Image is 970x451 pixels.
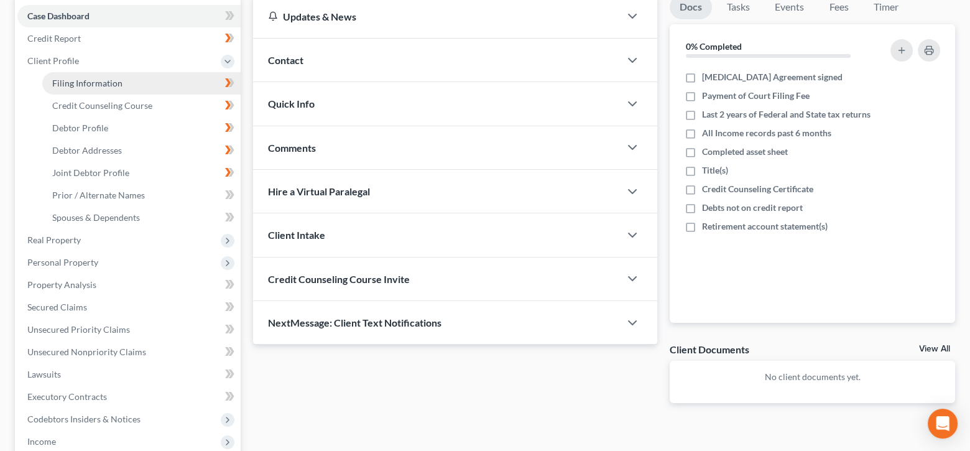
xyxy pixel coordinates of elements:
[17,363,241,386] a: Lawsuits
[42,162,241,184] a: Joint Debtor Profile
[52,123,108,133] span: Debtor Profile
[702,71,843,83] span: [MEDICAL_DATA] Agreement signed
[686,41,742,52] strong: 0% Completed
[42,184,241,207] a: Prior / Alternate Names
[42,207,241,229] a: Spouses & Dependents
[27,302,87,312] span: Secured Claims
[27,324,130,335] span: Unsecured Priority Claims
[27,391,107,402] span: Executory Contracts
[702,146,788,158] span: Completed asset sheet
[42,139,241,162] a: Debtor Addresses
[702,220,828,233] span: Retirement account statement(s)
[52,78,122,88] span: Filing Information
[27,414,141,424] span: Codebtors Insiders & Notices
[928,409,958,439] div: Open Intercom Messenger
[17,386,241,408] a: Executory Contracts
[42,117,241,139] a: Debtor Profile
[17,5,241,27] a: Case Dashboard
[27,33,81,44] span: Credit Report
[17,27,241,50] a: Credit Report
[702,202,803,214] span: Debts not on credit report
[919,345,950,353] a: View All
[268,317,441,328] span: NextMessage: Client Text Notifications
[670,343,749,356] div: Client Documents
[27,257,98,267] span: Personal Property
[27,346,146,357] span: Unsecured Nonpriority Claims
[27,55,79,66] span: Client Profile
[42,72,241,95] a: Filing Information
[52,167,129,178] span: Joint Debtor Profile
[680,371,945,383] p: No client documents yet.
[42,95,241,117] a: Credit Counseling Course
[52,212,140,223] span: Spouses & Dependents
[52,100,152,111] span: Credit Counseling Course
[17,318,241,341] a: Unsecured Priority Claims
[17,296,241,318] a: Secured Claims
[702,164,728,177] span: Title(s)
[17,274,241,296] a: Property Analysis
[268,10,605,23] div: Updates & News
[27,235,81,245] span: Real Property
[17,341,241,363] a: Unsecured Nonpriority Claims
[52,145,122,156] span: Debtor Addresses
[702,90,810,102] span: Payment of Court Filing Fee
[268,54,303,66] span: Contact
[268,273,410,285] span: Credit Counseling Course Invite
[702,183,813,195] span: Credit Counseling Certificate
[268,229,325,241] span: Client Intake
[52,190,145,200] span: Prior / Alternate Names
[268,185,370,197] span: Hire a Virtual Paralegal
[27,279,96,290] span: Property Analysis
[268,98,315,109] span: Quick Info
[27,436,56,447] span: Income
[702,127,831,139] span: All Income records past 6 months
[27,11,90,21] span: Case Dashboard
[268,142,316,154] span: Comments
[702,108,871,121] span: Last 2 years of Federal and State tax returns
[27,369,61,379] span: Lawsuits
